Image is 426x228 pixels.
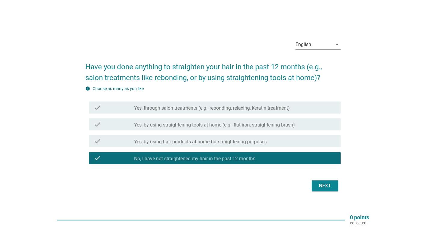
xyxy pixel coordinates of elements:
[350,220,369,226] p: collected
[134,156,255,162] label: No, I have not straightened my hair in the past 12 months
[85,86,90,91] i: info
[333,41,341,48] i: arrow_drop_down
[85,55,341,83] h2: Have you done anything to straighten your hair in the past 12 months (e.g., salon treatments like...
[312,180,338,191] button: Next
[134,105,290,111] label: Yes, through salon treatments (e.g., rebonding, relaxing, keratin treatment)
[317,182,333,189] div: Next
[93,86,144,91] label: Choose as many as you like
[296,42,311,47] div: English
[94,104,101,111] i: check
[94,138,101,145] i: check
[134,139,267,145] label: Yes, by using hair products at home for straightening purposes
[134,122,295,128] label: Yes, by using straightening tools at home (e.g., flat iron, straightening brush)
[94,121,101,128] i: check
[350,215,369,220] p: 0 points
[94,155,101,162] i: check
